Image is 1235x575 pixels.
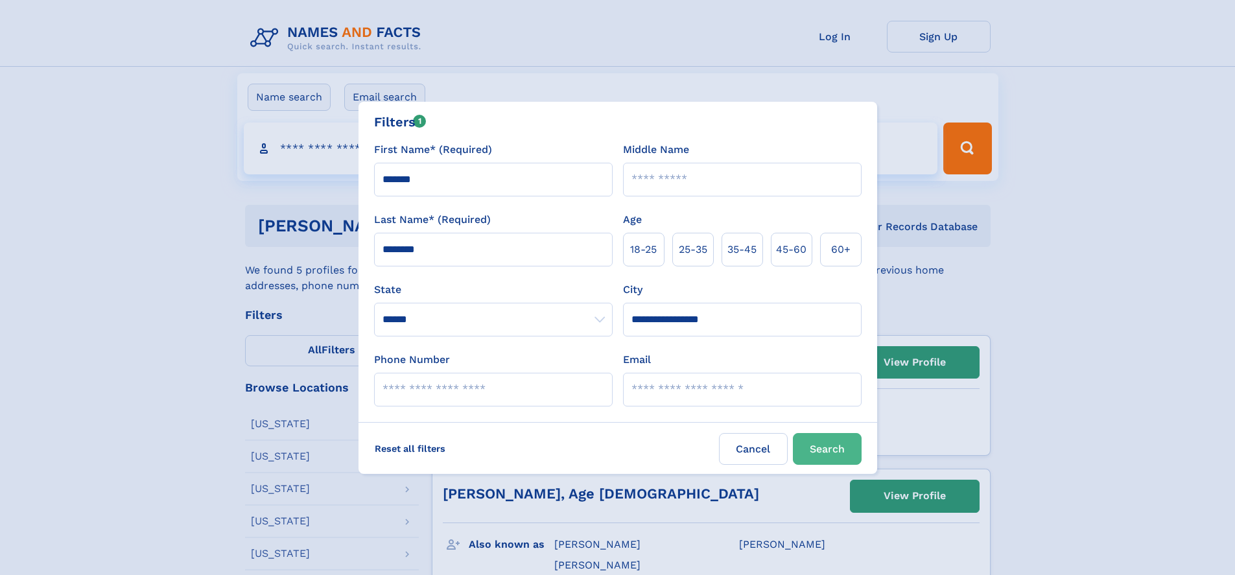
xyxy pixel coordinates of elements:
span: 18‑25 [630,242,657,257]
span: 45‑60 [776,242,806,257]
label: Cancel [719,433,788,465]
span: 60+ [831,242,851,257]
label: City [623,282,642,298]
label: Phone Number [374,352,450,368]
label: Reset all filters [366,433,454,464]
label: Email [623,352,651,368]
div: Filters [374,112,427,132]
span: 25‑35 [679,242,707,257]
label: First Name* (Required) [374,142,492,158]
button: Search [793,433,862,465]
label: Middle Name [623,142,689,158]
label: Age [623,212,642,228]
label: Last Name* (Required) [374,212,491,228]
span: 35‑45 [727,242,757,257]
label: State [374,282,613,298]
